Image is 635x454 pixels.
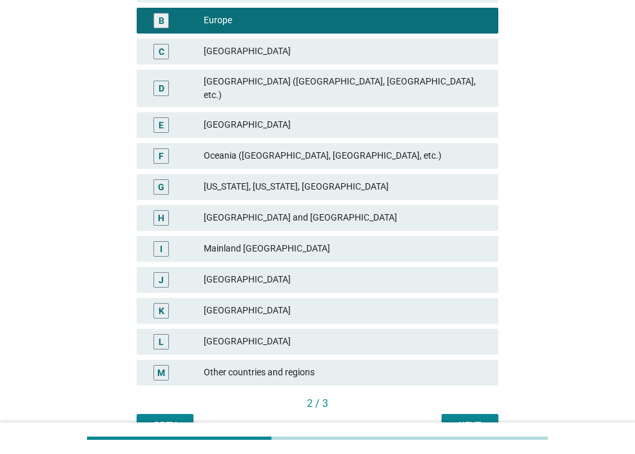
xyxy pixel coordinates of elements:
[159,81,164,95] div: D
[204,303,488,319] div: [GEOGRAPHIC_DATA]
[442,414,498,437] button: Next
[159,44,164,58] div: C
[204,13,488,28] div: Europe
[159,149,164,163] div: F
[204,44,488,59] div: [GEOGRAPHIC_DATA]
[160,242,162,255] div: I
[204,117,488,133] div: [GEOGRAPHIC_DATA]
[159,14,164,27] div: B
[159,304,164,317] div: K
[204,210,488,226] div: [GEOGRAPHIC_DATA] and [GEOGRAPHIC_DATA]
[137,396,498,411] div: 2 / 3
[204,334,488,350] div: [GEOGRAPHIC_DATA]
[157,366,165,379] div: M
[204,75,488,102] div: [GEOGRAPHIC_DATA] ([GEOGRAPHIC_DATA], [GEOGRAPHIC_DATA], etc.)
[158,211,164,224] div: H
[137,414,193,437] button: Prev
[159,118,164,132] div: E
[158,180,164,193] div: G
[159,273,164,286] div: J
[204,365,488,380] div: Other countries and regions
[204,148,488,164] div: Oceania ([GEOGRAPHIC_DATA], [GEOGRAPHIC_DATA], etc.)
[204,179,488,195] div: [US_STATE], [US_STATE], [GEOGRAPHIC_DATA]
[452,419,488,432] div: Next
[147,419,183,432] div: Prev
[204,241,488,257] div: Mainland [GEOGRAPHIC_DATA]
[204,272,488,288] div: [GEOGRAPHIC_DATA]
[159,335,164,348] div: L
